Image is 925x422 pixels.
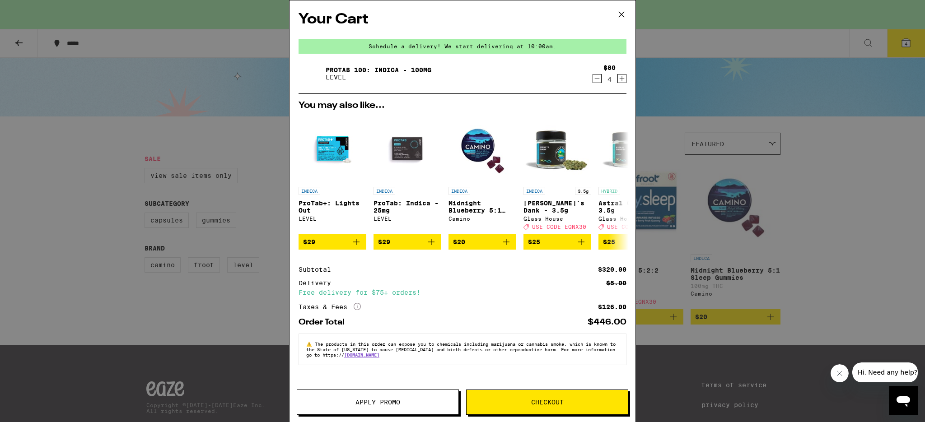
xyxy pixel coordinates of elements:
div: Glass House [523,216,591,222]
span: The products in this order can expose you to chemicals including marijuana or cannabis smoke, whi... [306,341,616,357]
img: LEVEL - ProTab+: Lights Out [299,115,366,182]
div: Camino [448,216,516,222]
p: 3.5g [575,187,591,195]
h2: Your Cart [299,9,626,30]
button: Add to bag [523,234,591,250]
span: $29 [378,238,390,246]
img: Glass House - Hank's Dank - 3.5g [523,115,591,182]
iframe: Message from company [852,362,918,382]
div: $446.00 [588,318,626,326]
button: Add to bag [598,234,666,250]
p: LEVEL [326,74,431,81]
div: Order Total [299,318,351,326]
div: Glass House [598,216,666,222]
div: LEVEL [299,216,366,222]
p: Astral Cookies - 3.5g [598,199,666,214]
button: Add to bag [448,234,516,250]
button: Add to bag [299,234,366,250]
span: ⚠️ [306,341,315,347]
a: [DOMAIN_NAME] [344,352,379,357]
button: Checkout [466,390,628,415]
div: Schedule a delivery! We start delivering at 10:00am. [299,39,626,54]
iframe: Close message [831,364,849,382]
p: INDICA [374,187,395,195]
span: Apply Promo [355,399,400,405]
img: Glass House - Astral Cookies - 3.5g [598,115,666,182]
span: USE CODE EQNX30 [532,224,586,230]
span: USE CODE EQNX30 [607,224,661,230]
p: HYBRID [598,187,620,195]
a: Open page for ProTab: Indica - 25mg from LEVEL [374,115,441,234]
iframe: Button to launch messaging window [889,386,918,415]
img: Camino - Midnight Blueberry 5:1 Sleep Gummies [448,115,516,182]
p: INDICA [448,187,470,195]
img: Protab 100: Indica - 100mg [299,61,324,86]
div: 4 [603,76,616,83]
div: $5.00 [606,280,626,286]
span: $25 [603,238,615,246]
p: Midnight Blueberry 5:1 Sleep Gummies [448,199,516,214]
button: Decrement [593,74,602,83]
p: [PERSON_NAME]'s Dank - 3.5g [523,199,591,214]
span: $29 [303,238,315,246]
a: Open page for Hank's Dank - 3.5g from Glass House [523,115,591,234]
a: Protab 100: Indica - 100mg [326,66,431,74]
div: Free delivery for $75+ orders! [299,289,626,296]
div: $320.00 [598,266,626,273]
a: Open page for ProTab+: Lights Out from LEVEL [299,115,366,234]
div: $80 [603,64,616,71]
img: LEVEL - ProTab: Indica - 25mg [374,115,441,182]
button: Apply Promo [297,390,459,415]
a: Open page for Midnight Blueberry 5:1 Sleep Gummies from Camino [448,115,516,234]
div: Delivery [299,280,337,286]
p: ProTab: Indica - 25mg [374,199,441,214]
div: LEVEL [374,216,441,222]
button: Add to bag [374,234,441,250]
div: Taxes & Fees [299,303,361,311]
p: ProTab+: Lights Out [299,199,366,214]
span: Checkout [531,399,564,405]
div: $126.00 [598,304,626,310]
a: Open page for Astral Cookies - 3.5g from Glass House [598,115,666,234]
button: Increment [617,74,626,83]
h2: You may also like... [299,101,626,110]
p: INDICA [523,187,545,195]
div: Subtotal [299,266,337,273]
span: $25 [528,238,540,246]
span: $20 [453,238,465,246]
